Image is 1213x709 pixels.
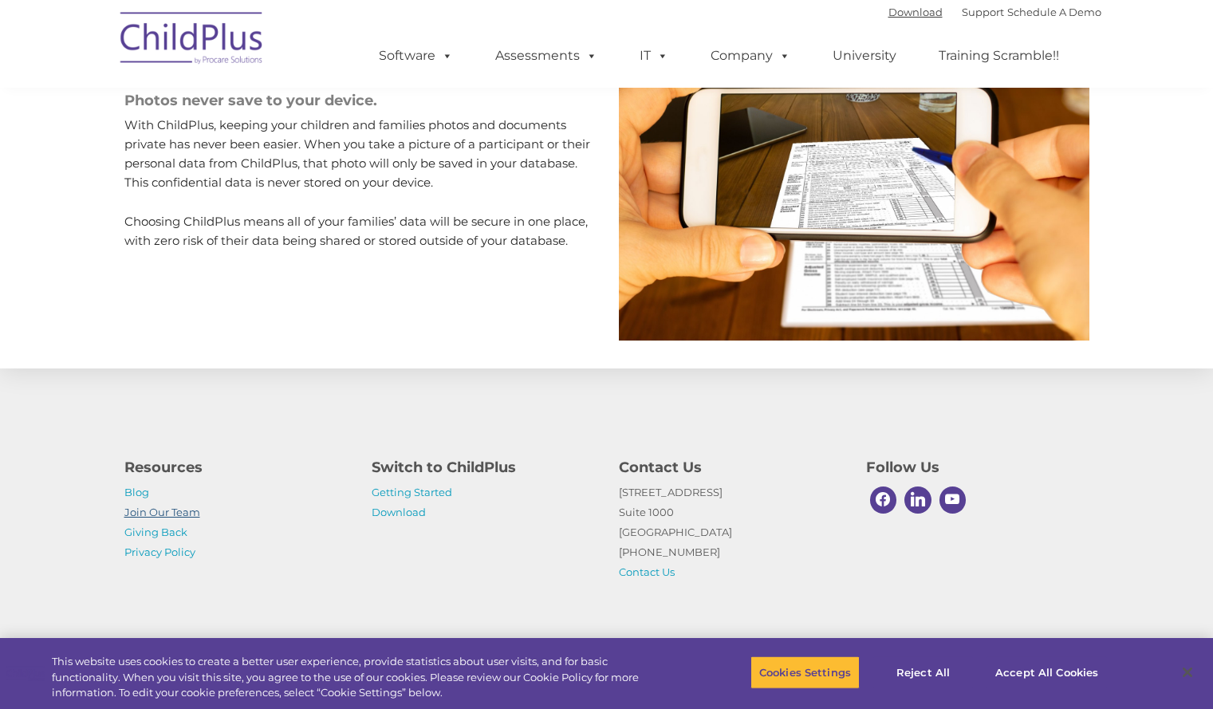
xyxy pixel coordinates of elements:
[479,40,613,72] a: Assessments
[124,212,595,250] p: Choosing ChildPlus means all of your families’ data will be secure in one place, with zero risk o...
[372,486,452,498] a: Getting Started
[900,483,935,518] a: Linkedin
[619,565,675,578] a: Contact Us
[124,486,149,498] a: Blog
[888,6,1101,18] font: |
[817,40,912,72] a: University
[619,30,1089,341] img: Important-Doc-snapshot
[888,6,943,18] a: Download
[923,40,1075,72] a: Training Scramble!!
[624,40,684,72] a: IT
[124,92,377,109] span: Photos never save to your device.
[935,483,971,518] a: Youtube
[619,456,842,479] h4: Contact Us
[750,656,860,689] button: Cookies Settings
[112,1,272,81] img: ChildPlus by Procare Solutions
[52,654,668,701] div: This website uses cookies to create a better user experience, provide statistics about user visit...
[1170,655,1205,690] button: Close
[124,546,195,558] a: Privacy Policy
[1007,6,1101,18] a: Schedule A Demo
[124,116,595,192] p: With ChildPlus, keeping your children and families photos and documents private has never been ea...
[873,656,973,689] button: Reject All
[962,6,1004,18] a: Support
[363,40,469,72] a: Software
[124,526,187,538] a: Giving Back
[987,656,1107,689] button: Accept All Cookies
[372,506,426,518] a: Download
[124,506,200,518] a: Join Our Team
[695,40,806,72] a: Company
[124,456,348,479] h4: Resources
[619,483,842,582] p: [STREET_ADDRESS] Suite 1000 [GEOGRAPHIC_DATA] [PHONE_NUMBER]
[866,456,1089,479] h4: Follow Us
[372,456,595,479] h4: Switch to ChildPlus
[866,483,901,518] a: Facebook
